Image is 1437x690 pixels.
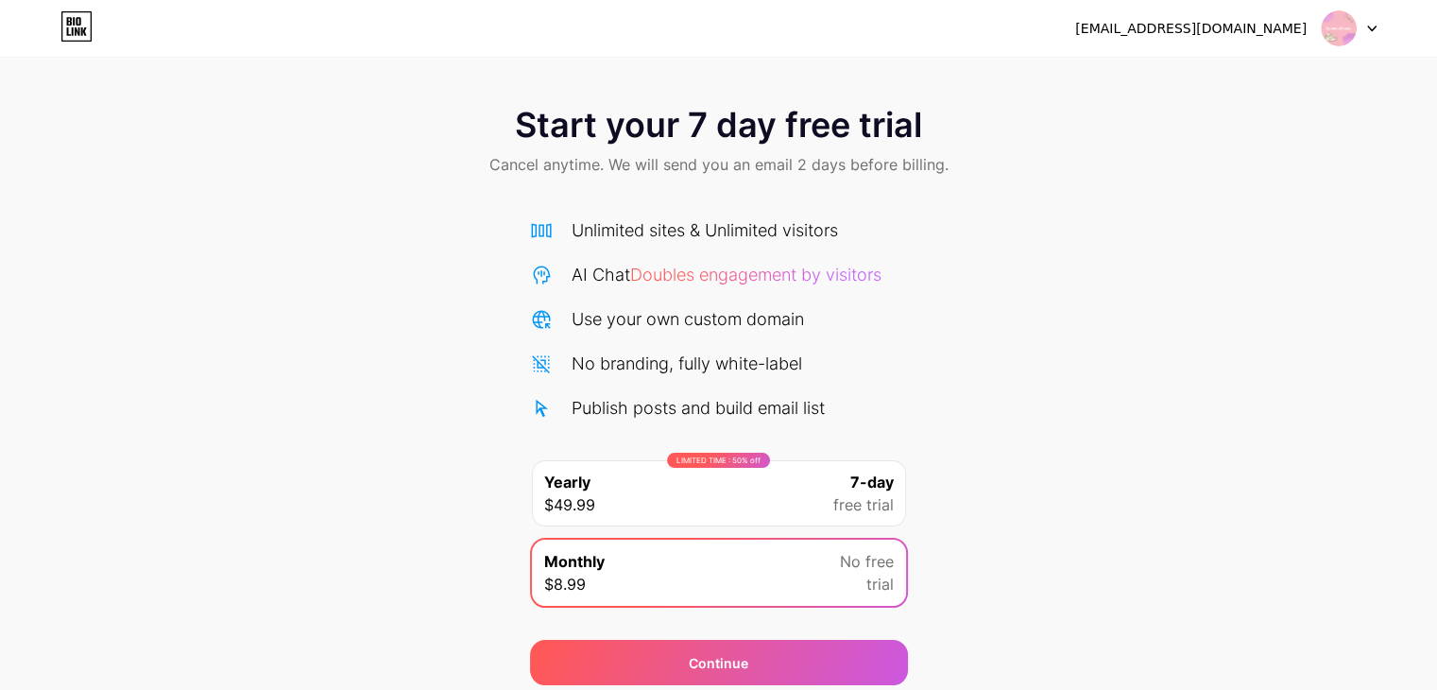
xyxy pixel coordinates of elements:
span: Cancel anytime. We will send you an email 2 days before billing. [489,153,949,176]
span: Doubles engagement by visitors [630,265,881,285]
span: 7-day [850,471,894,493]
span: Yearly [544,471,590,493]
span: Monthly [544,550,605,573]
div: Unlimited sites & Unlimited visitors [572,217,838,243]
div: LIMITED TIME : 50% off [667,453,770,468]
span: Start your 7 day free trial [515,106,922,144]
img: Naruto Nikolov [1321,10,1357,46]
span: trial [866,573,894,595]
div: [EMAIL_ADDRESS][DOMAIN_NAME] [1075,19,1307,39]
span: $8.99 [544,573,586,595]
div: No branding, fully white-label [572,351,802,376]
span: $49.99 [544,493,595,516]
div: Use your own custom domain [572,306,804,332]
span: free trial [833,493,894,516]
div: Continue [689,653,748,673]
div: AI Chat [572,262,881,287]
div: Publish posts and build email list [572,395,825,421]
span: No free [840,550,894,573]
